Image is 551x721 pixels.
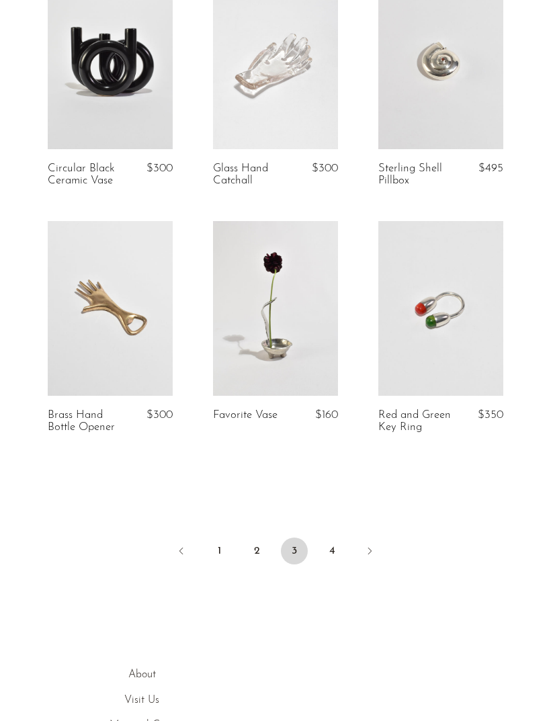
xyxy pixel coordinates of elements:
[243,538,270,564] a: 2
[378,163,458,187] a: Sterling Shell Pillbox
[213,163,292,187] a: Glass Hand Catchall
[124,695,159,706] a: Visit Us
[356,538,383,567] a: Next
[319,538,345,564] a: 4
[478,409,503,421] span: $350
[168,538,195,567] a: Previous
[478,163,503,174] span: $495
[146,163,173,174] span: $300
[146,409,173,421] span: $300
[48,163,127,187] a: Circular Black Ceramic Vase
[378,409,458,434] a: Red and Green Key Ring
[128,669,156,680] a: About
[206,538,232,564] a: 1
[312,163,338,174] span: $300
[48,409,127,434] a: Brass Hand Bottle Opener
[213,409,278,421] a: Favorite Vase
[315,409,338,421] span: $160
[281,538,308,564] span: 3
